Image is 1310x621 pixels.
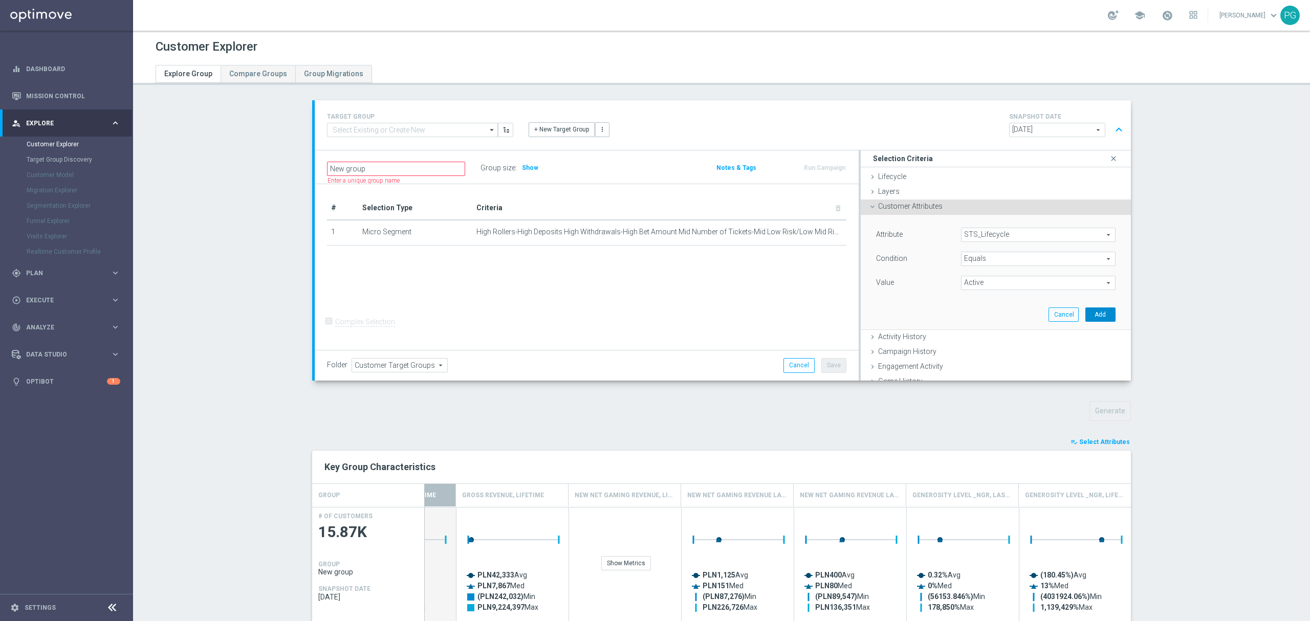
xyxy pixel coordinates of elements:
td: 1 [327,220,358,246]
tspan: PLN80 [815,582,838,590]
span: Lifecycle [878,172,906,181]
button: gps_fixed Plan keyboard_arrow_right [11,269,121,277]
div: Target Group Discovery [27,152,132,167]
text: Med [703,582,744,590]
h4: GROUP [318,561,340,568]
text: Max [1040,603,1093,611]
div: Mission Control [11,92,121,100]
lable: Condition [876,254,907,262]
text: Med [815,582,852,590]
tspan: PLN42,333 [477,571,514,579]
i: person_search [12,119,21,128]
span: Show [522,164,538,171]
text: Max [815,603,870,611]
input: Select Existing or Create New [327,123,498,137]
i: close [1108,152,1119,166]
span: Plan [26,270,111,276]
i: playlist_add_check [1071,438,1078,446]
div: Data Studio [12,350,111,359]
text: Med [928,582,952,590]
button: playlist_add_check Select Attributes [1069,436,1131,448]
div: Visits Explorer [27,229,132,244]
h4: Gross Revenue, Lifetime [462,486,544,504]
h2: Key Group Characteristics [324,461,1119,473]
div: PG [1280,6,1300,25]
text: Max [477,603,538,611]
button: lightbulb Optibot 1 [11,378,121,386]
div: Explore [12,119,111,128]
h4: # OF CUSTOMERS [318,513,373,520]
h4: Generosity Level _NGR, Lifetime [1025,486,1125,504]
h3: Selection Criteria [873,154,933,163]
button: Generate [1089,401,1131,421]
label: Folder [327,361,347,369]
span: Explore Group [164,70,212,78]
tspan: 0% [928,582,937,590]
h4: New Net Gaming Revenue last 90 days [687,486,787,504]
span: 15.87K [318,522,419,542]
h1: Customer Explorer [156,39,257,54]
span: 2025-08-18 [318,593,419,601]
a: Settings [25,605,56,611]
div: equalizer Dashboard [11,65,121,73]
i: settings [10,603,19,612]
a: Target Group Discovery [27,156,106,164]
a: Mission Control [26,82,120,109]
lable: Attribute [876,230,903,238]
i: play_circle_outline [12,296,21,305]
div: Mission Control [12,82,120,109]
button: more_vert [595,122,609,137]
text: Avg [477,571,527,579]
i: keyboard_arrow_right [111,349,120,359]
span: keyboard_arrow_down [1268,10,1279,21]
text: Min [703,592,756,601]
span: Engagement Activity [878,362,943,370]
tspan: 0.32% [928,571,948,579]
tspan: (180.45%) [1040,571,1074,580]
a: Dashboard [26,55,120,82]
i: more_vert [599,126,606,133]
span: Customer Attributes [878,202,943,210]
button: Notes & Tags [715,162,757,173]
div: play_circle_outline Execute keyboard_arrow_right [11,296,121,304]
div: Show Metrics [601,556,651,570]
tspan: PLN9,224,397 [477,603,525,611]
text: Min [815,592,869,601]
button: person_search Explore keyboard_arrow_right [11,119,121,127]
tspan: 1,139,429% [1040,603,1079,611]
ul: Tabs [156,65,372,83]
span: Criteria [476,204,503,212]
text: Avg [1040,571,1086,580]
label: Value [876,278,894,287]
th: Selection Type [358,196,472,220]
div: 1 [107,378,120,385]
div: Customer Model [27,167,132,183]
span: High Rollers-High Deposits High Withdrawals-High Bet Amount Mid Number of Tickets-Mid Low Risk/Lo... [476,228,842,236]
span: Campaign History [878,347,936,356]
text: Max [928,603,974,611]
text: Max [703,603,757,611]
span: Game History [878,377,923,385]
div: TARGET GROUP arrow_drop_down + New Target Group more_vert SNAPSHOT DATE arrow_drop_down expand_less [327,110,1119,140]
button: expand_less [1111,120,1126,140]
h4: Generosity Level _NGR, Last Month [912,486,1012,504]
span: Select Attributes [1079,438,1130,446]
tspan: (56153.846%) [928,592,973,601]
label: : [515,164,517,172]
tspan: (PLN242,032) [477,592,523,601]
text: Min [1040,592,1102,601]
label: Enter a unique group name [327,176,400,185]
text: Med [477,582,525,590]
span: school [1134,10,1145,21]
div: Customer Explorer [27,137,132,152]
div: Execute [12,296,111,305]
label: Complex Selection [335,317,395,327]
button: Data Studio keyboard_arrow_right [11,350,121,359]
span: Activity History [878,332,926,341]
h4: SNAPSHOT DATE [318,585,370,592]
tspan: PLN7,867 [477,582,510,590]
div: Dashboard [12,55,120,82]
text: Avg [815,571,855,579]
